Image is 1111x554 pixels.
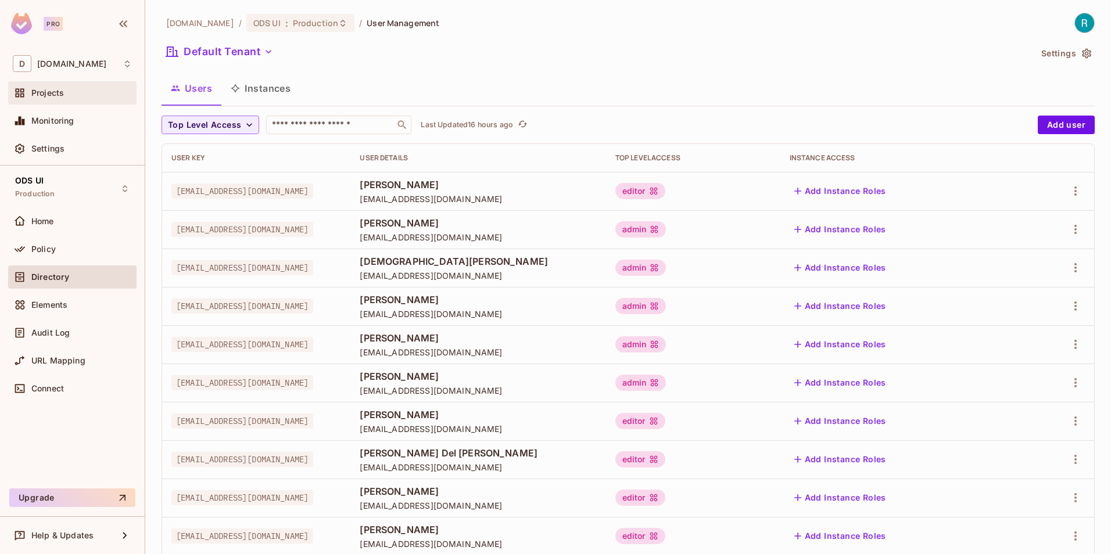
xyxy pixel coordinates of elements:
[171,413,313,429] span: [EMAIL_ADDRESS][DOMAIN_NAME]
[168,118,241,132] span: Top Level Access
[790,153,1010,163] div: Instance Access
[171,452,313,467] span: [EMAIL_ADDRESS][DOMAIN_NAME]
[31,217,54,226] span: Home
[360,385,596,396] span: [EMAIL_ADDRESS][DOMAIN_NAME]
[615,183,665,199] div: editor
[615,490,665,506] div: editor
[1075,13,1094,33] img: ROBERTO MACOTELA TALAMANTES
[360,370,596,383] span: [PERSON_NAME]
[360,523,596,536] span: [PERSON_NAME]
[31,356,85,365] span: URL Mapping
[162,74,221,103] button: Users
[253,17,281,28] span: ODS UI
[15,176,44,185] span: ODS UI
[31,244,56,254] span: Policy
[31,300,67,310] span: Elements
[421,120,513,129] p: Last Updated 16 hours ago
[615,336,666,352] div: admin
[790,258,891,277] button: Add Instance Roles
[790,527,891,545] button: Add Instance Roles
[221,74,300,103] button: Instances
[790,335,891,354] button: Add Instance Roles
[171,222,313,237] span: [EMAIL_ADDRESS][DOMAIN_NAME]
[1038,116,1095,134] button: Add user
[171,490,313,505] span: [EMAIL_ADDRESS][DOMAIN_NAME]
[31,88,64,98] span: Projects
[515,118,529,132] button: refresh
[360,193,596,204] span: [EMAIL_ADDRESS][DOMAIN_NAME]
[360,232,596,243] span: [EMAIL_ADDRESS][DOMAIN_NAME]
[293,17,338,28] span: Production
[171,528,313,544] span: [EMAIL_ADDRESS][DOMAIN_NAME]
[360,538,596,549] span: [EMAIL_ADDRESS][DOMAIN_NAME]
[31,144,64,153] span: Settings
[171,260,313,275] span: [EMAIL_ADDRESS][DOMAIN_NAME]
[513,118,529,132] span: Click to refresh data
[162,42,278,61] button: Default Tenant
[360,153,596,163] div: User Details
[171,337,313,352] span: [EMAIL_ADDRESS][DOMAIN_NAME]
[790,220,891,239] button: Add Instance Roles
[171,298,313,314] span: [EMAIL_ADDRESS][DOMAIN_NAME]
[360,217,596,229] span: [PERSON_NAME]
[615,221,666,238] div: admin
[9,488,135,507] button: Upgrade
[162,116,259,134] button: Top Level Access
[360,447,596,459] span: [PERSON_NAME] Del [PERSON_NAME]
[171,184,313,199] span: [EMAIL_ADDRESS][DOMAIN_NAME]
[360,423,596,434] span: [EMAIL_ADDRESS][DOMAIN_NAME]
[790,412,891,430] button: Add Instance Roles
[790,182,891,200] button: Add Instance Roles
[285,19,289,28] span: :
[360,178,596,191] span: [PERSON_NAME]
[790,373,891,392] button: Add Instance Roles
[171,153,341,163] div: User Key
[31,531,94,540] span: Help & Updates
[615,298,666,314] div: admin
[790,450,891,469] button: Add Instance Roles
[11,13,32,34] img: SReyMgAAAABJRU5ErkJggg==
[790,297,891,315] button: Add Instance Roles
[360,255,596,268] span: [DEMOGRAPHIC_DATA][PERSON_NAME]
[31,272,69,282] span: Directory
[615,260,666,276] div: admin
[31,116,74,125] span: Monitoring
[166,17,234,28] span: the active workspace
[790,488,891,507] button: Add Instance Roles
[13,55,31,72] span: D
[239,17,242,28] li: /
[171,375,313,390] span: [EMAIL_ADDRESS][DOMAIN_NAME]
[360,500,596,511] span: [EMAIL_ADDRESS][DOMAIN_NAME]
[615,451,665,467] div: editor
[518,119,528,131] span: refresh
[360,347,596,358] span: [EMAIL_ADDRESS][DOMAIN_NAME]
[360,270,596,281] span: [EMAIL_ADDRESS][DOMAIN_NAME]
[37,59,106,69] span: Workspace: deacero.com
[615,528,665,544] div: editor
[360,462,596,473] span: [EMAIL_ADDRESS][DOMAIN_NAME]
[44,17,63,31] div: Pro
[31,328,70,337] span: Audit Log
[615,153,771,163] div: Top Level Access
[615,413,665,429] div: editor
[359,17,362,28] li: /
[1037,44,1095,63] button: Settings
[360,485,596,498] span: [PERSON_NAME]
[360,408,596,421] span: [PERSON_NAME]
[31,384,64,393] span: Connect
[360,308,596,319] span: [EMAIL_ADDRESS][DOMAIN_NAME]
[615,375,666,391] div: admin
[367,17,439,28] span: User Management
[15,189,55,199] span: Production
[360,332,596,344] span: [PERSON_NAME]
[360,293,596,306] span: [PERSON_NAME]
